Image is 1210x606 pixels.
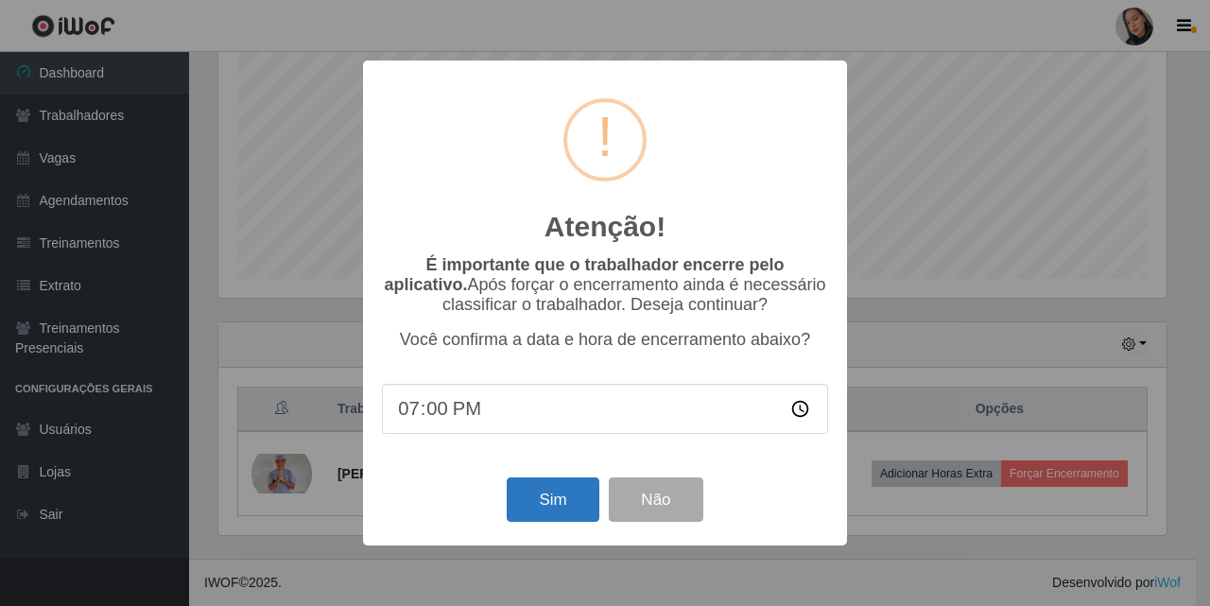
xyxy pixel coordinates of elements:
h2: Atenção! [544,210,665,244]
p: Após forçar o encerramento ainda é necessário classificar o trabalhador. Deseja continuar? [382,255,828,315]
b: É importante que o trabalhador encerre pelo aplicativo. [384,255,784,294]
button: Sim [507,477,598,522]
p: Você confirma a data e hora de encerramento abaixo? [382,330,828,350]
button: Não [609,477,702,522]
